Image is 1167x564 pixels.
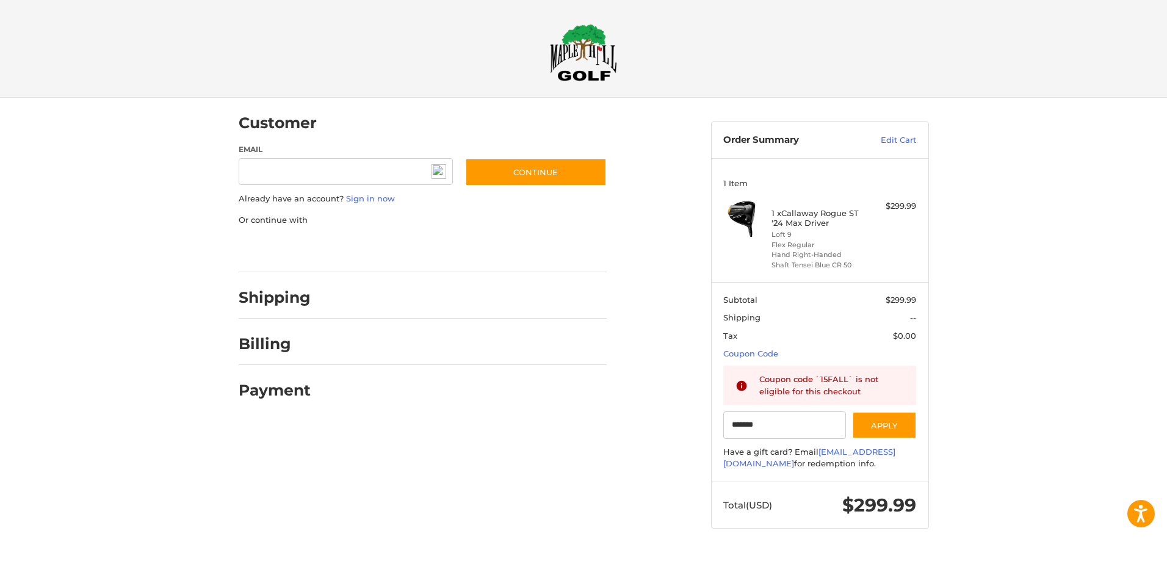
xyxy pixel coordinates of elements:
p: Already have an account? [239,193,607,205]
p: Or continue with [239,214,607,226]
div: Have a gift card? Email for redemption info. [723,446,916,470]
div: Coupon code `15FALL` is not eligible for this checkout [759,374,905,397]
h2: Billing [239,334,310,353]
h2: Customer [239,114,317,132]
a: Edit Cart [854,134,916,146]
div: $299.99 [868,200,916,212]
span: Subtotal [723,295,757,305]
h3: 1 Item [723,178,916,188]
h2: Shipping [239,288,311,307]
span: $299.99 [842,494,916,516]
img: npw-badge-icon-locked.svg [432,164,446,179]
iframe: PayPal-paylater [338,238,430,260]
input: Gift Certificate or Coupon Code [723,411,846,439]
h3: Order Summary [723,134,854,146]
span: -- [910,313,916,322]
h2: Payment [239,381,311,400]
iframe: PayPal-paypal [234,238,326,260]
a: Sign in now [346,193,395,203]
li: Loft 9 [771,230,865,240]
h4: 1 x Callaway Rogue ST '24 Max Driver [771,208,865,228]
label: Email [239,144,453,155]
li: Flex Regular [771,240,865,250]
span: Shipping [723,313,761,322]
iframe: PayPal-venmo [441,238,533,260]
span: Total (USD) [723,499,772,511]
span: $0.00 [893,331,916,341]
a: Coupon Code [723,349,778,358]
span: $299.99 [886,295,916,305]
button: Continue [465,158,607,186]
span: Tax [723,331,737,341]
li: Hand Right-Handed [771,250,865,260]
li: Shaft Tensei Blue CR 50 [771,260,865,270]
button: Apply [852,411,917,439]
img: Maple Hill Golf [550,24,617,81]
